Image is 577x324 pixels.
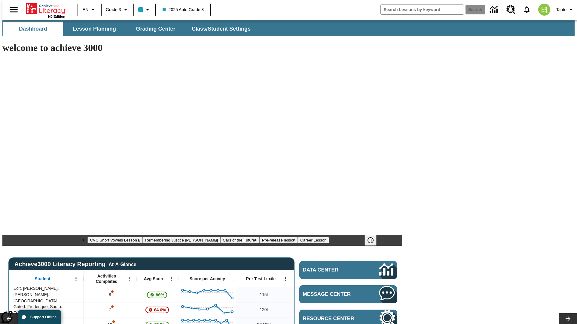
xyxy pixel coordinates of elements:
button: Open Menu [125,274,134,283]
input: search field [381,5,464,14]
span: Dashboard [19,25,47,32]
span: Grade 3 [106,7,121,13]
button: Open side menu [5,1,23,19]
span: Data Center [303,267,359,273]
span: Edit. [PERSON_NAME], [PERSON_NAME]. [GEOGRAPHIC_DATA] [14,285,81,304]
span: 86% [153,289,166,300]
div: SubNavbar [2,20,575,36]
span: 2025 Auto Grade 3 [163,7,204,13]
button: Select a new avatar [535,2,554,17]
a: Data Center [486,1,503,18]
span: Grading Center [136,25,175,32]
span: NJ Edition [48,15,65,18]
div: , 64.6%, Attention! This student's Average First Try Score of 64.6% is below 65%, Gated. Frederiq... [137,302,179,317]
span: Tauto [556,7,566,13]
p: 7 [108,307,112,313]
span: 115 Lexile, Edit. Lora, Sauto. Lora [260,292,269,298]
button: Grading Center [126,22,186,36]
h1: welcome to achieve 3000 [2,42,402,53]
span: 64.6% [152,304,169,315]
a: Home [26,3,65,15]
p: 8 [108,292,112,298]
span: Score per Activity [190,276,225,281]
button: Language: EN, Select a language [80,4,99,15]
button: Lesson carousel, Next [559,313,577,324]
div: , 86%, This student's Average First Try Score 86% is above 75%, Edit. Lora, Sauto. Lora [137,287,179,302]
span: Class/Student Settings [192,25,251,32]
div: 8, One or more Activity scores may be invalid., Edit. Lora, Sauto. Lora [84,287,137,302]
button: Slide 5 Career Lesson [298,237,329,243]
span: Student [35,276,50,281]
div: 7, One or more Activity scores may be invalid., Gated. Frederique, Sauto. Frederique [84,302,137,317]
a: Data Center [299,261,397,279]
div: Home [26,2,65,18]
span: Resource Center [303,316,361,322]
button: Class color is light blue. Change class color [136,4,154,15]
span: Message Center [303,291,361,297]
a: Message Center [299,285,397,303]
img: avatar image [538,4,550,16]
button: Slide 4 Pre-release lesson [260,237,298,243]
button: Support Offline [18,310,61,324]
span: Pre-Test Lexile [246,276,276,281]
a: Notifications [519,2,535,17]
button: Pause [365,235,377,246]
button: Grade: Grade 3, Select a grade [103,4,132,15]
button: Slide 2 Remembering Justice O'Connor [143,237,220,243]
button: Open Menu [281,274,290,283]
span: Support Offline [30,315,56,319]
span: Gated. Frederique, Sauto. Frederique [14,304,81,316]
button: Lesson Planning [64,22,124,36]
div: Pause [365,235,383,246]
span: Avg Score [144,276,164,281]
span: Lesson Planning [73,25,116,32]
button: Slide 1 CVC Short Vowels Lesson 2 [87,237,142,243]
button: Dashboard [3,22,63,36]
a: Resource Center, Will open in new tab [503,1,519,18]
button: Slide 3 Cars of the Future? [220,237,260,243]
button: Profile/Settings [554,4,577,15]
span: EN [83,7,88,13]
span: Activities Completed [87,273,127,284]
button: Open Menu [167,274,176,283]
div: At-A-Glance [108,261,136,267]
span: 120 Lexile, Gated. Frederique, Sauto. Frederique [260,307,269,313]
button: Open Menu [72,274,81,283]
span: Achieve3000 Literacy Reporting [14,261,136,268]
button: Class/Student Settings [187,22,255,36]
div: SubNavbar [2,22,256,36]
